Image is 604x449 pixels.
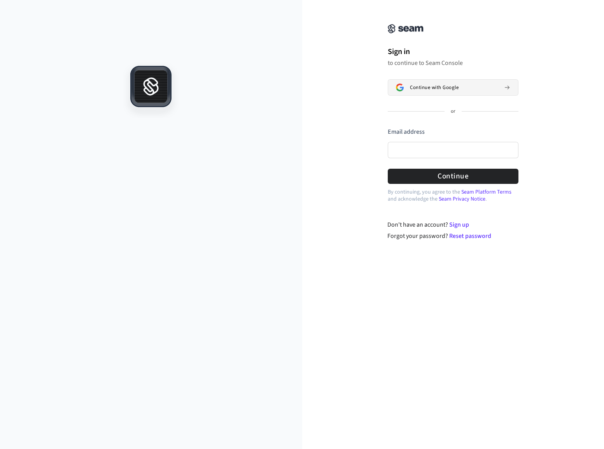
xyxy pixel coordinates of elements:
a: Seam Platform Terms [461,188,511,196]
div: Forgot your password? [387,231,518,241]
h1: Sign in [388,46,518,58]
span: Continue with Google [410,84,459,91]
p: By continuing, you agree to the and acknowledge the . [388,189,518,203]
a: Reset password [449,232,491,240]
label: Email address [388,128,425,136]
button: Continue [388,169,518,184]
p: or [451,108,455,115]
a: Seam Privacy Notice [439,195,485,203]
a: Sign up [449,220,469,229]
p: to continue to Seam Console [388,59,518,67]
button: Sign in with GoogleContinue with Google [388,79,518,96]
img: Seam Console [388,24,424,33]
img: Sign in with Google [396,84,404,91]
div: Don't have an account? [387,220,518,229]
